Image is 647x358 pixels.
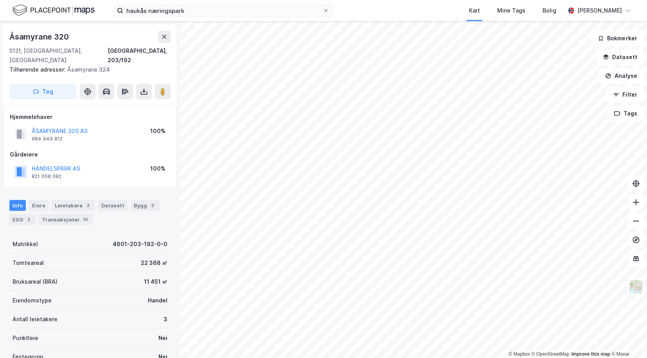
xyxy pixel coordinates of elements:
[608,320,647,358] iframe: Chat Widget
[98,200,128,211] div: Datasett
[532,351,570,357] a: OpenStreetMap
[543,6,556,15] div: Bolig
[29,200,49,211] div: Eiere
[591,31,644,46] button: Bokmerker
[131,200,160,211] div: Bygg
[9,200,26,211] div: Info
[9,84,77,99] button: Tag
[84,201,92,209] div: 3
[9,66,67,73] span: Tilhørende adresser:
[577,6,622,15] div: [PERSON_NAME]
[629,279,643,294] img: Z
[150,164,165,173] div: 100%
[9,31,70,43] div: Åsamyrane 320
[158,333,167,343] div: Nei
[9,46,108,65] div: 5131, [GEOGRAPHIC_DATA], [GEOGRAPHIC_DATA]
[9,214,36,225] div: ESG
[32,173,61,180] div: 821 058 082
[148,296,167,305] div: Handel
[32,136,63,142] div: 984 949 812
[123,5,323,16] input: Søk på adresse, matrikkel, gårdeiere, leietakere eller personer
[81,216,90,223] div: 10
[144,277,167,286] div: 11 451 ㎡
[572,351,610,357] a: Improve this map
[469,6,480,15] div: Kart
[13,4,95,17] img: logo.f888ab2527a4732fd821a326f86c7f29.svg
[13,277,58,286] div: Bruksareal (BRA)
[10,112,170,122] div: Hjemmelshaver
[497,6,525,15] div: Mine Tags
[13,239,38,249] div: Matrikkel
[607,106,644,121] button: Tags
[108,46,171,65] div: [GEOGRAPHIC_DATA], 203/192
[598,68,644,84] button: Analyse
[13,333,38,343] div: Punktleie
[149,201,156,209] div: 3
[606,87,644,103] button: Filter
[25,216,32,223] div: 2
[509,351,530,357] a: Mapbox
[141,258,167,268] div: 22 368 ㎡
[10,150,170,159] div: Gårdeiere
[9,65,164,74] div: Åsamyrane 324
[596,49,644,65] button: Datasett
[13,315,58,324] div: Antall leietakere
[39,214,93,225] div: Transaksjoner
[13,296,52,305] div: Eiendomstype
[164,315,167,324] div: 3
[113,239,167,249] div: 4601-203-192-0-0
[150,126,165,136] div: 100%
[13,258,44,268] div: Tomteareal
[52,200,95,211] div: Leietakere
